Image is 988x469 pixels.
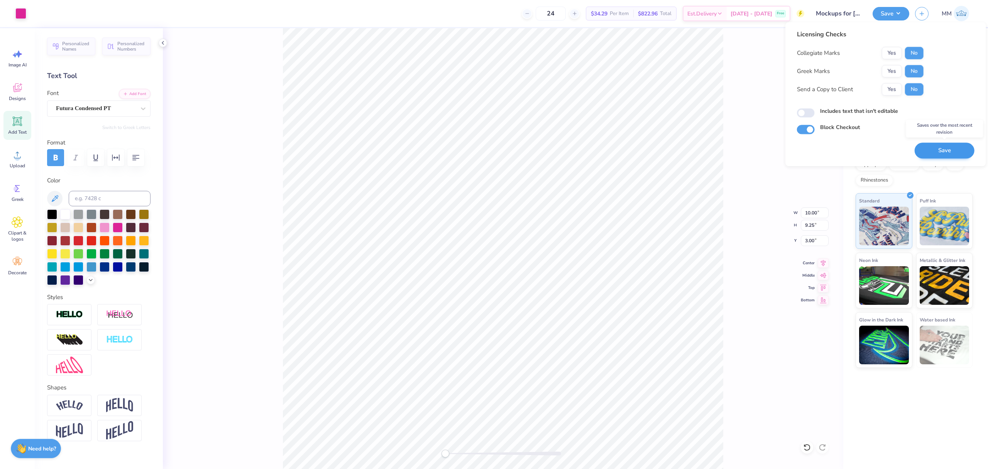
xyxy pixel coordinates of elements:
[102,124,151,131] button: Switch to Greek Letters
[859,197,880,205] span: Standard
[882,65,902,77] button: Yes
[8,62,27,68] span: Image AI
[28,445,56,452] strong: Need help?
[106,335,133,344] img: Negative Space
[920,316,955,324] span: Water based Ink
[687,10,717,18] span: Est. Delivery
[820,107,898,115] label: Includes text that isn't editable
[938,6,973,21] a: MM
[47,138,151,147] label: Format
[638,10,658,18] span: $822.96
[882,83,902,95] button: Yes
[56,310,83,319] img: Stroke
[56,357,83,373] img: Free Distort
[106,310,133,319] img: Shadow
[859,316,903,324] span: Glow in the Dark Ink
[797,49,840,58] div: Collegiate Marks
[797,67,830,76] div: Greek Marks
[856,175,893,186] div: Rhinestones
[915,143,974,158] button: Save
[5,230,30,242] span: Clipart & logos
[591,10,607,18] span: $34.29
[47,383,66,392] label: Shapes
[820,124,860,132] label: Block Checkout
[797,85,853,94] div: Send a Copy to Client
[942,9,952,18] span: MM
[801,285,815,291] span: Top
[47,176,151,185] label: Color
[47,71,151,81] div: Text Tool
[442,450,449,457] div: Accessibility label
[873,7,909,20] button: Save
[106,398,133,413] img: Arch
[920,207,969,245] img: Puff Ink
[905,83,924,95] button: No
[117,41,146,52] span: Personalized Numbers
[62,41,91,52] span: Personalized Names
[102,37,151,55] button: Personalized Numbers
[859,326,909,364] img: Glow in the Dark Ink
[536,7,566,20] input: – –
[660,10,672,18] span: Total
[106,421,133,440] img: Rise
[906,120,983,138] div: Saves over the most recent revision
[954,6,969,21] img: Mariah Myssa Salurio
[56,334,83,346] img: 3D Illusion
[801,272,815,279] span: Middle
[9,95,26,102] span: Designs
[8,270,27,276] span: Decorate
[920,266,969,305] img: Metallic & Glitter Ink
[920,326,969,364] img: Water based Ink
[859,266,909,305] img: Neon Ink
[56,423,83,438] img: Flag
[47,89,59,98] label: Font
[8,129,27,135] span: Add Text
[882,47,902,59] button: Yes
[801,297,815,303] span: Bottom
[119,89,151,99] button: Add Font
[56,400,83,411] img: Arc
[47,37,95,55] button: Personalized Names
[905,65,924,77] button: No
[920,197,936,205] span: Puff Ink
[47,293,63,302] label: Styles
[69,191,151,206] input: e.g. 7428 c
[859,207,909,245] img: Standard
[859,256,878,264] span: Neon Ink
[797,30,924,39] div: Licensing Checks
[920,256,965,264] span: Metallic & Glitter Ink
[10,163,25,169] span: Upload
[777,11,784,16] span: Free
[801,260,815,266] span: Center
[12,196,24,202] span: Greek
[610,10,629,18] span: Per Item
[905,47,924,59] button: No
[731,10,772,18] span: [DATE] - [DATE]
[810,6,867,21] input: Untitled Design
